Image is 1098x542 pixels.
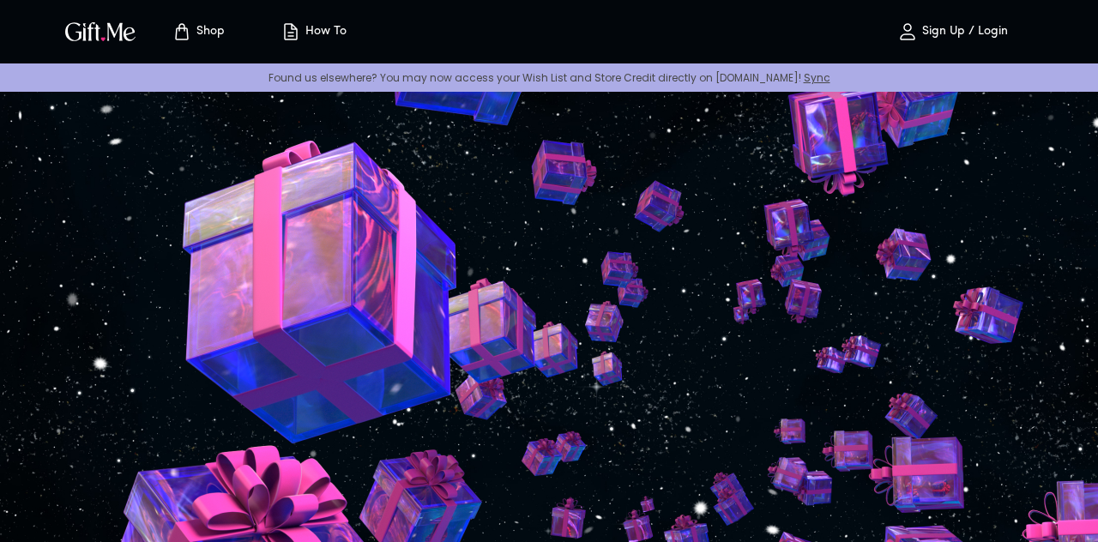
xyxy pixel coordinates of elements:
[266,4,360,59] button: How To
[62,19,139,44] img: GiftMe Logo
[14,70,1084,85] p: Found us elsewhere? You may now access your Wish List and Store Credit directly on [DOMAIN_NAME]!
[866,4,1038,59] button: Sign Up / Login
[281,21,301,42] img: how-to.svg
[301,25,347,39] p: How To
[151,4,245,59] button: Store page
[804,70,830,85] a: Sync
[192,25,225,39] p: Shop
[60,21,141,42] button: GiftMe Logo
[918,25,1008,39] p: Sign Up / Login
